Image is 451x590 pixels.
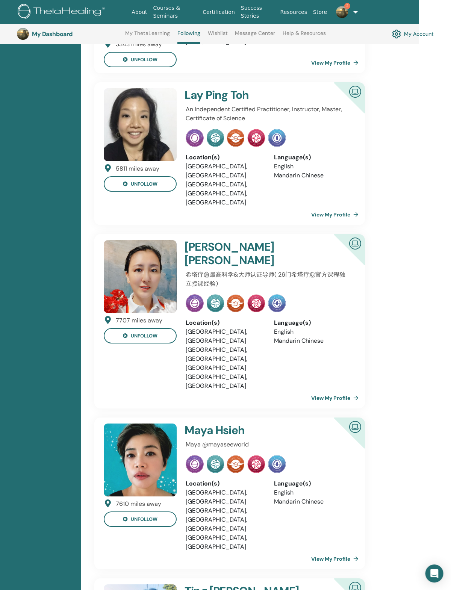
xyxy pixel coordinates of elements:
p: Maya @mayaseeworld [186,440,351,449]
div: Certified Online Instructor [322,234,365,277]
div: Certified Online Instructor [322,82,365,126]
a: Store [310,5,330,19]
li: [GEOGRAPHIC_DATA], [GEOGRAPHIC_DATA] [186,327,263,345]
img: default.jpg [17,28,29,40]
a: Following [177,30,200,44]
img: Certified Online Instructor [346,234,364,251]
h4: Lay Ping Toh [185,88,323,102]
li: English [274,327,351,336]
li: [GEOGRAPHIC_DATA], [GEOGRAPHIC_DATA], [GEOGRAPHIC_DATA] [186,180,263,207]
li: [GEOGRAPHIC_DATA], [GEOGRAPHIC_DATA] [186,372,263,390]
div: 5811 miles away [116,164,159,173]
a: My ThetaLearning [125,30,170,42]
h4: Maya Hsieh [185,424,323,437]
img: Certified Online Instructor [346,418,364,435]
div: Location(s) [186,318,263,327]
div: Language(s) [274,479,351,488]
img: cog.svg [392,27,401,40]
img: logo.png [18,4,107,21]
button: unfollow [104,52,177,67]
button: unfollow [104,328,177,343]
a: Help & Resources [283,30,326,42]
li: [GEOGRAPHIC_DATA], [GEOGRAPHIC_DATA] [186,488,263,506]
a: Message Center [235,30,275,42]
img: default.jpg [104,88,177,161]
div: Location(s) [186,153,263,162]
p: An Independent Certified Practitioner, Instructor, Master, Certificate of Science [186,105,351,123]
a: Wishlist [208,30,228,42]
a: Resources [277,5,310,19]
div: Location(s) [186,479,263,488]
li: [GEOGRAPHIC_DATA], [GEOGRAPHIC_DATA] [186,533,263,551]
img: default.jpg [104,424,177,496]
div: Language(s) [274,318,351,327]
a: About [129,5,150,19]
img: default.jpg [104,240,177,313]
div: Certified Online Instructor [322,418,365,461]
a: View My Profile [311,207,362,222]
a: View My Profile [311,390,362,405]
li: [GEOGRAPHIC_DATA], [GEOGRAPHIC_DATA] [186,162,263,180]
button: unfollow [104,176,177,192]
img: Certified Online Instructor [346,83,364,100]
p: 希塔疗愈最高科学&大师认证导师( 26门希塔疗愈官方课程独立授课经验) [186,270,351,288]
li: [GEOGRAPHIC_DATA], [GEOGRAPHIC_DATA], [GEOGRAPHIC_DATA] [186,345,263,372]
a: View My Profile [311,55,362,70]
span: 2 [344,3,350,9]
a: View My Profile [311,551,362,566]
li: [GEOGRAPHIC_DATA], [GEOGRAPHIC_DATA], [GEOGRAPHIC_DATA] [186,506,263,533]
li: English [274,488,351,497]
a: My Account [392,27,434,40]
li: Mandarin Chinese [274,497,351,506]
a: Courses & Seminars [150,1,200,23]
a: Success Stories [238,1,277,23]
h3: My Dashboard [32,30,107,38]
li: Mandarin Chinese [274,336,351,345]
div: Open Intercom Messenger [425,564,443,582]
li: Mandarin Chinese [274,171,351,180]
div: 7610 miles away [116,499,161,508]
div: Language(s) [274,153,351,162]
li: English [274,162,351,171]
button: unfollow [104,511,177,527]
a: Certification [200,5,238,19]
div: 7707 miles away [116,316,162,325]
img: default.jpg [336,6,348,18]
h4: [PERSON_NAME] [PERSON_NAME] [185,240,323,267]
div: 3343 miles away [116,40,162,49]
